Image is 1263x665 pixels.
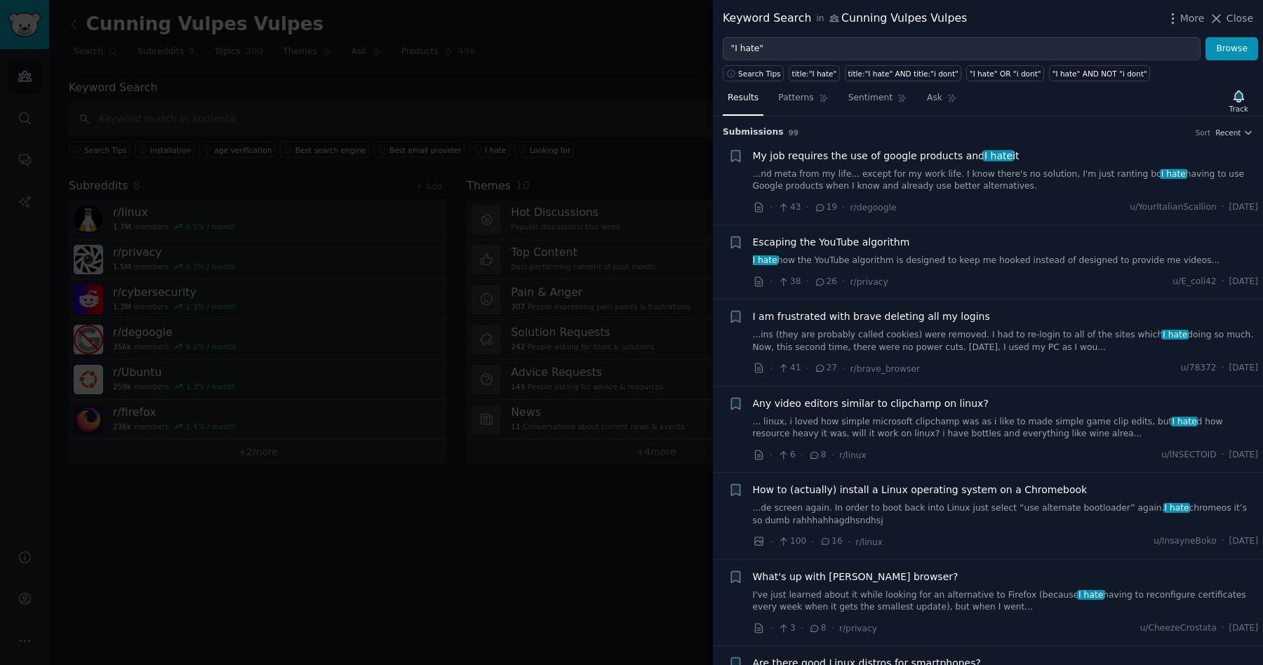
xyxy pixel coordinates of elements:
[753,570,958,584] a: What's up with [PERSON_NAME] browser?
[753,329,1259,354] a: ...ins (they are probably called cookies) were removed. I had to re-login to all of the sites whi...
[770,448,773,462] span: ·
[814,362,837,375] span: 27
[770,200,773,215] span: ·
[806,200,809,215] span: ·
[789,65,840,81] a: title:"I hate"
[801,448,803,462] span: ·
[966,65,1044,81] a: "I hate" OR "i dont"
[1222,535,1224,548] span: ·
[1229,276,1258,288] span: [DATE]
[1215,128,1253,137] button: Recent
[723,10,967,27] div: Keyword Search Cunning Vulpes Vulpes
[808,449,826,462] span: 8
[1180,11,1205,26] span: More
[723,37,1201,61] input: Try a keyword related to your business
[842,200,845,215] span: ·
[770,361,773,376] span: ·
[751,255,779,265] span: I hate
[728,92,759,105] span: Results
[738,69,781,79] span: Search Tips
[842,274,845,289] span: ·
[753,396,989,411] a: Any video editors similar to clipchamp on linux?
[814,276,837,288] span: 26
[831,448,834,462] span: ·
[753,589,1259,614] a: I've just learned about it while looking for an alternative to Firefox (becauseI hatehaving to re...
[789,128,799,137] span: 99
[1130,201,1217,214] span: u/YourItalianScallion
[1229,535,1258,548] span: [DATE]
[801,621,803,636] span: ·
[723,87,763,116] a: Results
[1229,622,1258,635] span: [DATE]
[816,13,824,25] span: in
[753,149,1020,163] a: My job requires the use of google products andI hateit
[1222,201,1224,214] span: ·
[1077,590,1104,600] span: I hate
[848,92,893,105] span: Sentiment
[1172,276,1216,288] span: u/E_coli42
[723,126,784,139] span: Submission s
[1205,37,1258,61] button: Browse
[1160,169,1187,179] span: I hate
[845,65,961,81] a: title:"I hate" AND title:"i dont"
[848,69,958,79] div: title:"I hate" AND title:"i dont"
[1222,362,1224,375] span: ·
[1049,65,1150,81] a: "I hate" AND NOT "i dont"
[1227,11,1253,26] span: Close
[778,92,813,105] span: Patterns
[753,309,990,324] a: I am frustrated with brave deleting all my logins
[723,65,784,81] button: Search Tips
[1140,622,1217,635] span: u/CheezeCrostata
[753,149,1020,163] span: My job requires the use of google products and it
[1215,128,1241,137] span: Recent
[850,277,888,287] span: r/privacy
[1165,11,1205,26] button: More
[1222,622,1224,635] span: ·
[808,622,826,635] span: 8
[1224,86,1253,116] button: Track
[839,450,867,460] span: r/linux
[811,535,814,549] span: ·
[773,87,833,116] a: Patterns
[777,449,795,462] span: 6
[753,168,1259,193] a: ...nd meta from my life... except for my work life. I know there's no solution, I'm just ranting ...
[753,483,1088,497] a: How to (actually) install a Linux operating system on a Chromebook
[1171,417,1198,426] span: I hate
[777,201,801,214] span: 43
[842,361,845,376] span: ·
[1229,362,1258,375] span: [DATE]
[850,364,920,374] span: r/brave_browser
[1181,362,1217,375] span: u/78372
[1229,201,1258,214] span: [DATE]
[777,622,795,635] span: 3
[770,535,773,549] span: ·
[753,502,1259,527] a: ...de screen again. In order to boot back into Linux just select “use alternate bootloader” again...
[1222,276,1224,288] span: ·
[1209,11,1253,26] button: Close
[777,276,801,288] span: 38
[806,274,809,289] span: ·
[770,274,773,289] span: ·
[753,255,1259,267] a: I hatehow the YouTube algorithm is designed to keep me hooked instead of designed to provide me v...
[922,87,962,116] a: Ask
[1222,449,1224,462] span: ·
[777,362,801,375] span: 41
[983,150,1014,161] span: I hate
[753,416,1259,441] a: ... linux, i loved how simple microsoft clipchamp was as i like to made simple game clip edits, b...
[970,69,1041,79] div: "I hate" OR "i dont"
[1229,104,1248,114] div: Track
[792,69,837,79] div: title:"I hate"
[850,203,897,213] span: r/degoogle
[855,537,883,547] span: r/linux
[777,535,806,548] span: 100
[1163,503,1191,513] span: I hate
[753,235,910,250] a: Escaping the YouTube algorithm
[831,621,834,636] span: ·
[1154,535,1217,548] span: u/InsayneBoko
[843,87,912,116] a: Sentiment
[1196,128,1211,137] div: Sort
[1052,69,1147,79] div: "I hate" AND NOT "i dont"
